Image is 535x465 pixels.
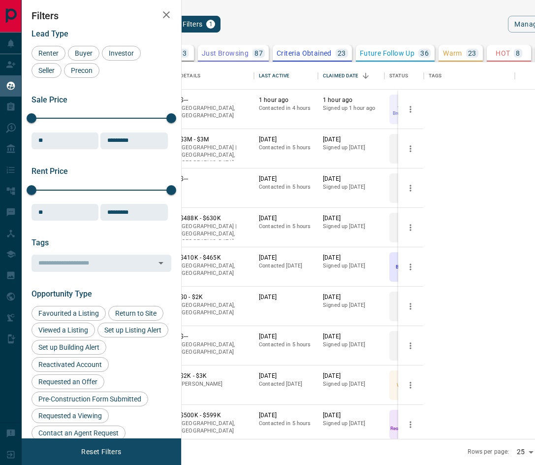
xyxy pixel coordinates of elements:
[180,420,249,435] p: [GEOGRAPHIC_DATA], [GEOGRAPHIC_DATA]
[323,262,379,270] p: Signed up [DATE]
[31,306,106,321] div: Favourited a Listing
[35,326,92,334] span: Viewed a Listing
[31,374,104,389] div: Requested an Offer
[516,50,520,57] p: 8
[468,448,509,456] p: Rows per page:
[180,332,249,341] p: $---
[323,144,379,152] p: Signed up [DATE]
[259,62,289,90] div: Last Active
[180,372,249,380] p: $2K - $3K
[496,50,510,57] p: HOT
[468,50,476,57] p: 23
[180,341,249,356] p: [GEOGRAPHIC_DATA], [GEOGRAPHIC_DATA]
[35,378,101,386] span: Requested an Offer
[259,262,313,270] p: Contacted [DATE]
[180,293,249,301] p: $0 - $2K
[254,50,263,57] p: 87
[323,183,379,191] p: Signed up [DATE]
[154,256,168,270] button: Open
[180,135,249,144] p: $3M - $3M
[259,332,313,341] p: [DATE]
[180,96,249,104] p: $---
[259,254,313,262] p: [DATE]
[105,49,137,57] span: Investor
[112,309,160,317] span: Return to Site
[35,49,62,57] span: Renter
[180,254,249,262] p: $410K - $465K
[443,50,462,57] p: Warm
[323,104,379,112] p: Signed up 1 hour ago
[202,50,249,57] p: Just Browsing
[390,417,416,432] p: Not Responsive
[323,175,379,183] p: [DATE]
[67,66,96,74] span: Precon
[31,323,95,337] div: Viewed a Listing
[323,62,359,90] div: Claimed Date
[102,46,141,61] div: Investor
[31,392,148,406] div: Pre-Construction Form Submitted
[35,343,103,351] span: Set up Building Alert
[259,293,313,301] p: [DATE]
[31,10,171,22] h2: Filters
[180,104,249,120] p: [GEOGRAPHIC_DATA], [GEOGRAPHIC_DATA]
[396,263,410,270] p: Bogus
[259,214,313,223] p: [DATE]
[180,175,249,183] p: $---
[35,66,58,74] span: Seller
[323,341,379,349] p: Signed up [DATE]
[180,301,249,317] p: [GEOGRAPHIC_DATA], [GEOGRAPHIC_DATA]
[323,223,379,231] p: Signed up [DATE]
[323,332,379,341] p: [DATE]
[259,411,313,420] p: [DATE]
[108,306,163,321] div: Return to Site
[259,96,313,104] p: 1 hour ago
[403,220,418,235] button: more
[384,62,424,90] div: Status
[403,338,418,353] button: more
[323,254,379,262] p: [DATE]
[318,62,384,90] div: Claimed Date
[359,69,373,83] button: Sort
[35,429,122,437] span: Contact an Agent Request
[338,50,346,57] p: 23
[403,378,418,393] button: more
[259,183,313,191] p: Contacted in 5 hours
[360,50,414,57] p: Future Follow Up
[259,175,313,183] p: [DATE]
[101,326,165,334] span: Set up Listing Alert
[68,46,99,61] div: Buyer
[259,372,313,380] p: [DATE]
[323,372,379,380] p: [DATE]
[403,102,418,117] button: more
[31,166,68,176] span: Rent Price
[97,323,168,337] div: Set up Listing Alert
[259,135,313,144] p: [DATE]
[403,260,418,274] button: more
[259,223,313,231] p: Contacted in 5 hours
[31,426,126,440] div: Contact an Agent Request
[180,144,249,167] p: [GEOGRAPHIC_DATA] | [GEOGRAPHIC_DATA], [GEOGRAPHIC_DATA]
[75,443,127,460] button: Reset Filters
[403,299,418,314] button: more
[403,141,418,156] button: more
[259,420,313,428] p: Contacted in 5 hours
[180,380,249,388] p: [PERSON_NAME]
[403,181,418,196] button: more
[175,62,254,90] div: Details
[323,96,379,104] p: 1 hour ago
[397,381,409,389] p: Warm
[420,50,429,57] p: 36
[31,357,109,372] div: Reactivated Account
[403,417,418,432] button: more
[259,144,313,152] p: Contacted in 5 hours
[429,62,442,90] div: Tags
[31,289,92,299] span: Opportunity Type
[180,62,200,90] div: Details
[180,214,249,223] p: $488K - $630K
[389,62,408,90] div: Status
[35,412,105,420] span: Requested a Viewing
[323,420,379,428] p: Signed up [DATE]
[31,46,65,61] div: Renter
[31,408,109,423] div: Requested a Viewing
[35,361,105,368] span: Reactivated Account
